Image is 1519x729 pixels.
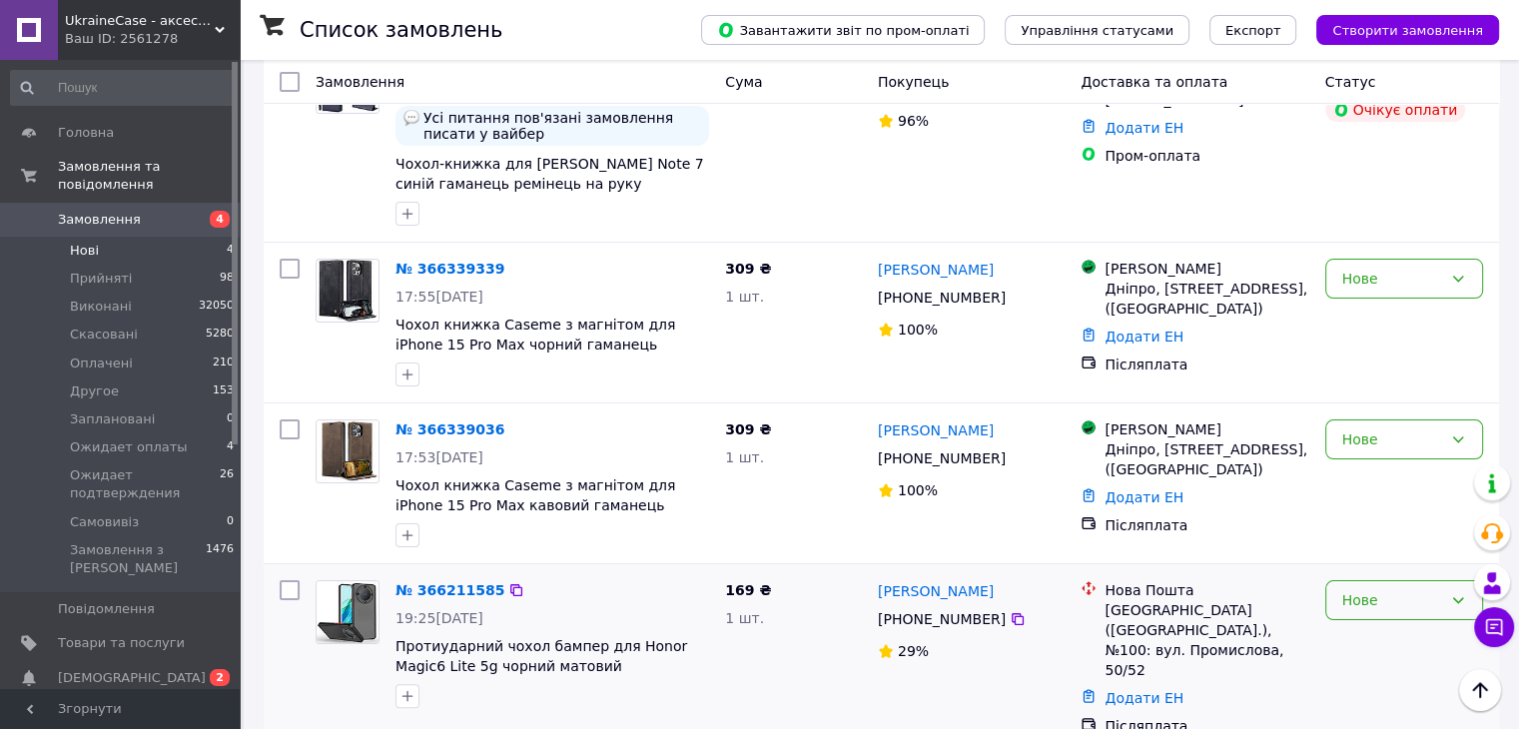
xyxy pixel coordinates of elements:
a: Протиударний чохол бампер для Honor Magic6 Lite 5g чорний матовий [395,638,687,674]
span: 210 [213,355,234,372]
span: Ожидает оплаты [70,438,188,456]
div: Післяплата [1105,355,1308,374]
img: Фото товару [317,420,379,482]
a: Фото товару [316,259,380,323]
span: Завантажити звіт по пром-оплаті [717,21,969,39]
span: Cума [725,74,762,90]
span: Усі питання пов'язані замовлення писати у вайбер [423,110,701,142]
span: 17:55[DATE] [395,289,483,305]
span: 96% [898,113,929,129]
a: Додати ЕН [1105,329,1183,345]
a: Чохол книжка Caseme з магнітом для iPhone 15 Pro Max кавовий гаманець [395,477,675,513]
span: 17:53[DATE] [395,449,483,465]
a: № 366211585 [395,582,504,598]
span: 4 [227,438,234,456]
img: Фото товару [317,581,379,643]
span: [PHONE_NUMBER] [878,290,1006,306]
div: [GEOGRAPHIC_DATA] ([GEOGRAPHIC_DATA].), №100: вул. Промислова, 50/52 [1105,600,1308,680]
span: Виконані [70,298,132,316]
span: Ожидает подтверждения [70,466,220,502]
span: Замовлення [316,74,404,90]
img: Фото товару [319,260,377,322]
span: Прийняті [70,270,132,288]
span: Управління статусами [1021,23,1173,38]
a: № 366339036 [395,421,504,437]
span: 29% [898,643,929,659]
span: Покупець [878,74,949,90]
div: Нове [1342,268,1442,290]
span: 2 [210,669,230,686]
div: Нове [1342,589,1442,611]
span: Створити замовлення [1332,23,1483,38]
a: Чохол книжка Caseme з магнітом для iPhone 15 Pro Max чорний гаманець [395,317,675,353]
span: 309 ₴ [725,261,771,277]
a: [PERSON_NAME] [878,420,994,440]
div: Післяплата [1105,515,1308,535]
span: Товари та послуги [58,634,185,652]
span: Замовлення [58,211,141,229]
span: 0 [227,513,234,531]
span: 169 ₴ [725,582,771,598]
a: [PERSON_NAME] [878,260,994,280]
button: Чат з покупцем [1474,607,1514,647]
span: 5280 [206,326,234,344]
span: [PHONE_NUMBER] [878,611,1006,627]
span: Самовивіз [70,513,139,531]
a: Фото товару [316,580,380,644]
span: Експорт [1225,23,1281,38]
span: Нові [70,242,99,260]
a: Додати ЕН [1105,120,1183,136]
span: 309 ₴ [725,421,771,437]
span: 4 [227,242,234,260]
span: Статус [1325,74,1376,90]
span: Оплачені [70,355,133,372]
div: Дніпро, [STREET_ADDRESS], ([GEOGRAPHIC_DATA]) [1105,279,1308,319]
span: Другое [70,382,119,400]
div: Дніпро, [STREET_ADDRESS], ([GEOGRAPHIC_DATA]) [1105,439,1308,479]
button: Наверх [1459,669,1501,711]
span: 98 [220,270,234,288]
button: Управління статусами [1005,15,1189,45]
div: [PERSON_NAME] [1105,259,1308,279]
div: Пром-оплата [1105,146,1308,166]
span: Замовлення та повідомлення [58,158,240,194]
span: Заплановані [70,410,155,428]
h1: Список замовлень [300,18,502,42]
span: 1 шт. [725,610,764,626]
span: Головна [58,124,114,142]
span: Доставка та оплата [1081,74,1227,90]
button: Завантажити звіт по пром-оплаті [701,15,985,45]
a: № 366339339 [395,261,504,277]
a: Додати ЕН [1105,690,1183,706]
a: [PERSON_NAME] [878,581,994,601]
span: UkraineCase - аксесуари для Huawei, Xiaomi, Meizu, Samsung, Nokia [65,12,215,30]
a: Фото товару [316,419,380,483]
span: 1 шт. [725,449,764,465]
button: Експорт [1209,15,1297,45]
span: Повідомлення [58,600,155,618]
div: Очікує оплати [1325,98,1466,122]
span: 1476 [206,541,234,577]
a: Створити замовлення [1296,21,1499,37]
span: 0 [227,410,234,428]
span: Замовлення з [PERSON_NAME] [70,541,206,577]
div: Нове [1342,428,1442,450]
span: 26 [220,466,234,502]
span: 100% [898,322,938,338]
span: 4 [210,211,230,228]
div: [PERSON_NAME] [1105,419,1308,439]
button: Створити замовлення [1316,15,1499,45]
span: [DEMOGRAPHIC_DATA] [58,669,206,687]
span: 1 шт. [725,289,764,305]
div: Ваш ID: 2561278 [65,30,240,48]
span: 19:25[DATE] [395,610,483,626]
span: 100% [898,482,938,498]
img: :speech_balloon: [403,110,419,126]
span: 153 [213,382,234,400]
span: 32050 [199,298,234,316]
a: Чохол-книжка для [PERSON_NAME] Note 7 синій гаманець ремінець на руку [395,156,704,192]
